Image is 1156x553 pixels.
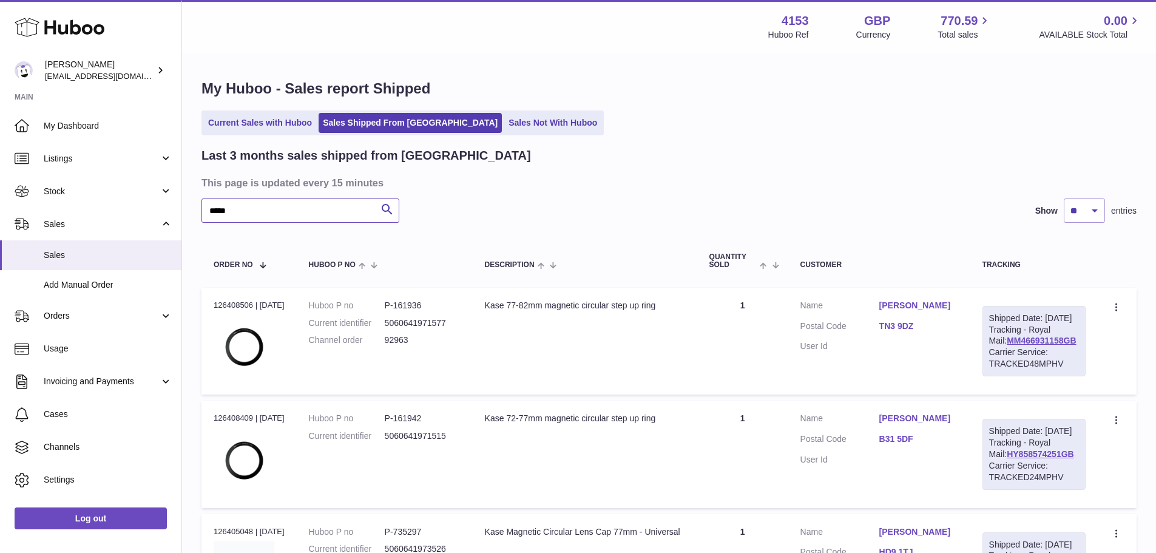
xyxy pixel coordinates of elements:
strong: GBP [864,13,890,29]
dt: Name [800,413,879,427]
a: Current Sales with Huboo [204,113,316,133]
a: MM466931158GB [1007,336,1076,345]
dt: Current identifier [309,430,385,442]
span: 770.59 [941,13,978,29]
a: [PERSON_NAME] [879,300,958,311]
dd: 92963 [385,334,461,346]
dd: P-161942 [385,413,461,424]
span: Total sales [938,29,992,41]
div: Tracking - Royal Mail: [982,306,1086,376]
span: Channels [44,441,172,453]
dt: Postal Code [800,321,879,335]
div: Customer [800,261,958,269]
dt: Name [800,526,879,541]
div: Kase 72-77mm magnetic circular step up ring [485,413,685,424]
span: Stock [44,186,160,197]
dt: User Id [800,341,879,352]
dt: Name [800,300,879,314]
span: Sales [44,219,160,230]
span: Description [485,261,535,269]
dd: 5060641971577 [385,317,461,329]
h2: Last 3 months sales shipped from [GEOGRAPHIC_DATA] [201,148,531,164]
dt: Current identifier [309,317,385,329]
dt: Huboo P no [309,526,385,538]
span: Settings [44,474,172,486]
dt: Huboo P no [309,300,385,311]
span: Sales [44,249,172,261]
h3: This page is updated every 15 minutes [201,176,1134,189]
dt: Postal Code [800,433,879,448]
span: Usage [44,343,172,355]
dt: User Id [800,454,879,466]
div: Kase 77-82mm magnetic circular step up ring [485,300,685,311]
a: B31 5DF [879,433,958,445]
div: Carrier Service: TRACKED48MPHV [989,347,1079,370]
img: 04.-72-77.jpg [214,428,274,489]
div: Shipped Date: [DATE] [989,426,1079,437]
label: Show [1035,205,1058,217]
span: [EMAIL_ADDRESS][DOMAIN_NAME] [45,71,178,81]
span: entries [1111,205,1137,217]
a: TN3 9DZ [879,321,958,332]
dd: P-161936 [385,300,461,311]
a: 0.00 AVAILABLE Stock Total [1039,13,1141,41]
div: Tracking [982,261,1086,269]
div: Tracking - Royal Mail: [982,419,1086,489]
a: Log out [15,507,167,529]
a: [PERSON_NAME] [879,526,958,538]
div: Currency [856,29,891,41]
dd: 5060641971515 [385,430,461,442]
img: 05.-77-82.jpg [214,314,274,375]
div: [PERSON_NAME] [45,59,154,82]
div: 126408409 | [DATE] [214,413,285,424]
div: 126405048 | [DATE] [214,526,285,537]
dt: Channel order [309,334,385,346]
strong: 4153 [782,13,809,29]
span: 0.00 [1104,13,1127,29]
span: Quantity Sold [709,253,757,269]
div: Shipped Date: [DATE] [989,313,1079,324]
div: 126408506 | [DATE] [214,300,285,311]
a: 770.59 Total sales [938,13,992,41]
dd: P-735297 [385,526,461,538]
span: Huboo P no [309,261,356,269]
span: AVAILABLE Stock Total [1039,29,1141,41]
div: Carrier Service: TRACKED24MPHV [989,460,1079,483]
a: Sales Shipped From [GEOGRAPHIC_DATA] [319,113,502,133]
a: Sales Not With Huboo [504,113,601,133]
span: Listings [44,153,160,165]
span: Cases [44,409,172,420]
td: 1 [697,288,788,395]
div: Kase Magnetic Circular Lens Cap 77mm - Universal [485,526,685,538]
td: 1 [697,401,788,507]
span: My Dashboard [44,120,172,132]
span: Orders [44,310,160,322]
a: [PERSON_NAME] [879,413,958,424]
div: Huboo Ref [768,29,809,41]
span: Invoicing and Payments [44,376,160,387]
div: Shipped Date: [DATE] [989,539,1079,551]
img: internalAdmin-4153@internal.huboo.com [15,61,33,80]
a: HY858574251GB [1007,449,1074,459]
h1: My Huboo - Sales report Shipped [201,79,1137,98]
dt: Huboo P no [309,413,385,424]
span: Add Manual Order [44,279,172,291]
span: Order No [214,261,253,269]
